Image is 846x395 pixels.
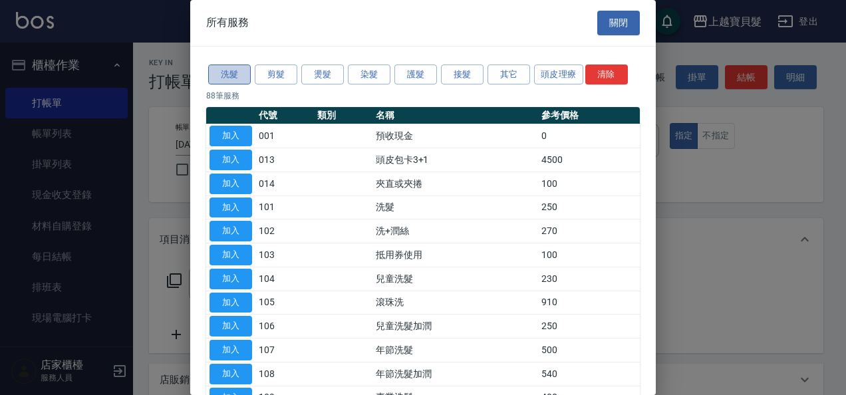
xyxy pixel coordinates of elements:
td: 014 [255,172,314,196]
td: 兒童洗髮 [372,267,539,291]
button: 頭皮理療 [534,65,583,85]
button: 加入 [210,269,252,289]
td: 年節洗髮加潤 [372,362,539,386]
td: 540 [538,362,640,386]
button: 加入 [210,316,252,336]
th: 類別 [314,107,372,124]
button: 護髮 [394,65,437,85]
td: 年節洗髮 [372,338,539,362]
td: 013 [255,148,314,172]
td: 抵用券使用 [372,243,539,267]
button: 加入 [210,293,252,313]
td: 0 [538,124,640,148]
td: 107 [255,338,314,362]
button: 加入 [210,197,252,218]
td: 108 [255,362,314,386]
button: 加入 [210,245,252,265]
td: 洗髮 [372,196,539,219]
td: 106 [255,315,314,338]
button: 加入 [210,126,252,146]
td: 4500 [538,148,640,172]
button: 加入 [210,221,252,241]
button: 加入 [210,340,252,360]
p: 88 筆服務 [206,90,640,102]
td: 預收現金 [372,124,539,148]
td: 250 [538,315,640,338]
td: 頭皮包卡3+1 [372,148,539,172]
button: 染髮 [348,65,390,85]
td: 500 [538,338,640,362]
td: 兒童洗髮加潤 [372,315,539,338]
button: 剪髮 [255,65,297,85]
td: 270 [538,219,640,243]
button: 其它 [488,65,530,85]
td: 910 [538,291,640,315]
td: 250 [538,196,640,219]
button: 加入 [210,174,252,194]
td: 夾直或夾捲 [372,172,539,196]
td: 001 [255,124,314,148]
th: 代號 [255,107,314,124]
td: 105 [255,291,314,315]
td: 103 [255,243,314,267]
td: 230 [538,267,640,291]
td: 104 [255,267,314,291]
span: 所有服務 [206,16,249,29]
th: 名稱 [372,107,539,124]
td: 滾珠洗 [372,291,539,315]
td: 101 [255,196,314,219]
button: 清除 [585,65,628,85]
td: 洗+潤絲 [372,219,539,243]
button: 洗髮 [208,65,251,85]
td: 102 [255,219,314,243]
th: 參考價格 [538,107,640,124]
button: 燙髮 [301,65,344,85]
td: 100 [538,172,640,196]
button: 加入 [210,364,252,384]
button: 加入 [210,150,252,170]
button: 接髮 [441,65,484,85]
button: 關閉 [597,11,640,35]
td: 100 [538,243,640,267]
